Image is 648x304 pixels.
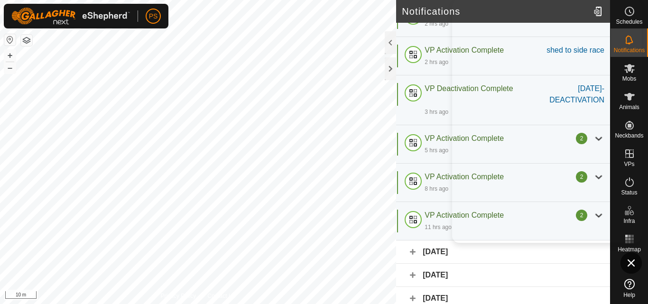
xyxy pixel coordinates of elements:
span: VP Activation Complete [425,173,504,181]
button: – [4,62,16,74]
span: Heatmap [618,247,641,252]
span: VP Deactivation Complete [425,84,513,92]
img: Gallagher Logo [11,8,130,25]
div: 8 hrs ago [425,184,448,193]
span: VP Activation Complete [425,134,504,142]
a: Contact Us [207,292,235,300]
div: 2 hrs ago [425,58,448,66]
span: PS [149,11,158,21]
div: [DATE] [396,264,610,287]
button: Map Layers [21,35,32,46]
div: 11 hrs ago [425,223,452,231]
button: Reset Map [4,34,16,46]
div: 3 hrs ago [425,108,448,116]
span: VP Activation Complete [425,46,504,54]
div: [DATE] [396,240,610,264]
h2: Notifications [402,6,590,17]
a: Privacy Policy [161,292,196,300]
div: 2 hrs ago [425,19,448,28]
a: Help [611,275,648,302]
div: 5 hrs ago [425,146,448,155]
span: Help [623,292,635,298]
span: VP Activation Complete [425,211,504,219]
button: + [4,50,16,61]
